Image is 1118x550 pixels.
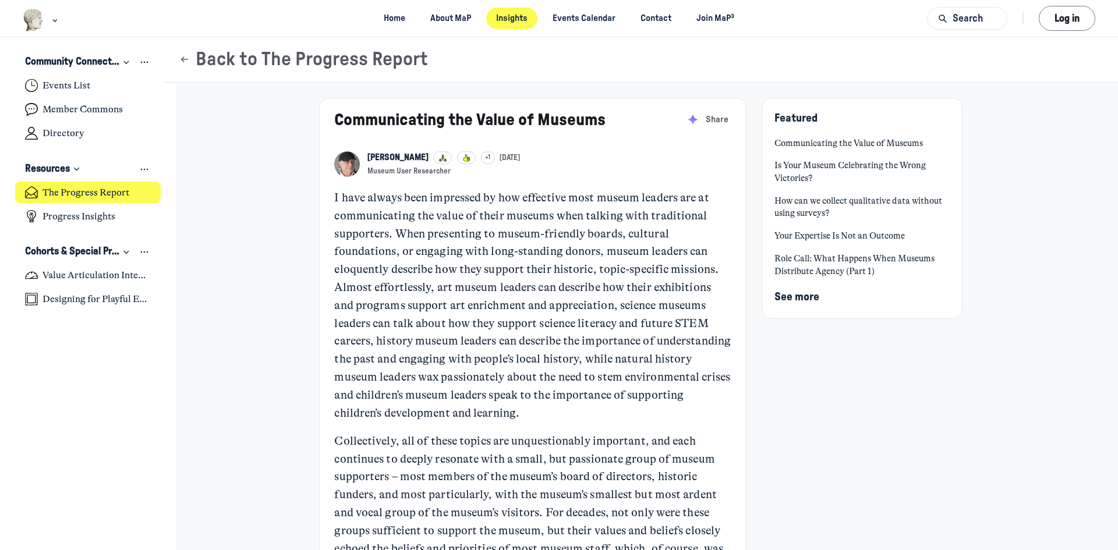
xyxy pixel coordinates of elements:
[120,56,133,68] div: Collapse space
[15,289,161,310] a: Designing for Playful Engagement
[687,8,745,29] a: Join MaP³
[774,288,819,306] button: See more
[684,111,702,128] button: Summarize
[334,189,731,422] p: I have always been impressed by how effective most museum leaders are at communicating the value ...
[15,159,161,179] button: ResourcesCollapse space
[774,137,949,150] a: Communicating the Value of Museums
[43,80,90,91] h4: Events List
[420,8,482,29] a: About MaP
[367,166,451,176] button: Museum User Researcher
[43,127,84,139] h4: Directory
[15,52,161,73] button: Community ConnectionsCollapse space
[15,99,161,120] a: Member Commons
[774,113,818,124] span: Featured
[139,246,151,258] button: View space group options
[774,253,949,278] a: Role Call: What Happens When Museums Distribute Agency (Part 1)
[631,8,682,29] a: Contact
[1039,6,1095,31] button: Log in
[334,112,606,129] a: Communicating the Value of Museums
[15,182,161,203] a: The Progress Report
[927,7,1007,30] button: Search
[15,75,161,97] a: Events List
[25,246,120,258] h3: Cohorts & Special Projects
[543,8,626,29] a: Events Calendar
[15,242,161,262] button: Cohorts & Special ProjectsCollapse space
[139,163,151,176] button: View space group options
[373,8,415,29] a: Home
[367,151,429,164] a: View John H Falk profile
[15,205,161,227] a: Progress Insights
[774,159,949,184] a: Is Your Museum Celebrating the Wrong Victories?
[139,56,151,69] button: View space group options
[774,230,949,243] a: Your Expertise Is Not an Outcome
[23,9,44,31] img: Museums as Progress logo
[486,8,538,29] a: Insights
[25,56,120,69] h3: Community Connections
[703,111,731,128] button: Share
[43,269,151,281] h4: Value Articulation Intensive (Cultural Leadership Lab)
[164,37,1118,83] header: Page Header
[70,163,83,176] div: Collapse space
[485,153,490,162] span: +1
[179,48,428,71] button: Back to The Progress Report
[500,153,520,163] a: [DATE]
[15,265,161,286] a: Value Articulation Intensive (Cultural Leadership Lab)
[120,246,133,258] div: Collapse space
[43,211,115,222] h4: Progress Insights
[43,104,123,115] h4: Member Commons
[774,195,949,220] a: How can we collect qualitative data without using surveys?
[23,8,61,33] button: Museums as Progress logo
[43,187,129,198] h4: The Progress Report
[15,123,161,144] a: Directory
[25,163,70,176] h3: Resources
[774,292,819,303] span: See more
[43,293,151,305] h4: Designing for Playful Engagement
[367,151,521,176] button: View John H Falk profile+1[DATE]Museum User Researcher
[334,151,359,176] a: View John H Falk profile
[706,113,728,126] span: Share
